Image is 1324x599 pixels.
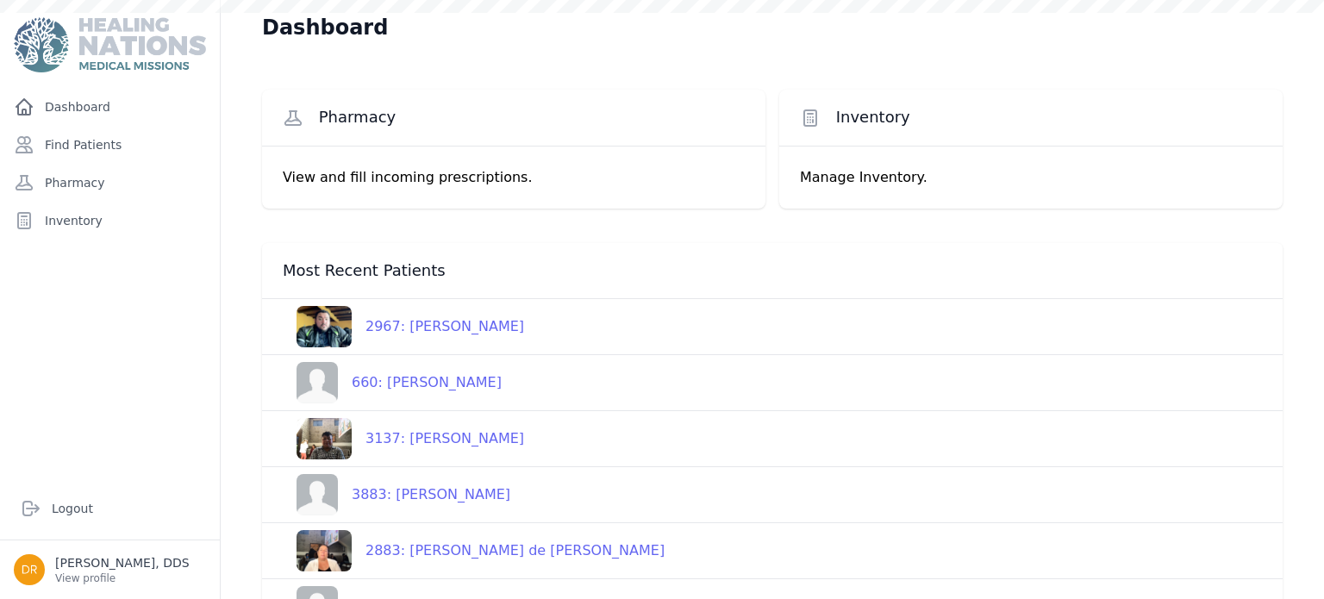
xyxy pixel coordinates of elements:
a: Logout [14,491,206,526]
img: 8PoylFc+2rX3MAAAAldEVYdGRhdGU6Y3JlYXRlADIwMjMtMTItMThUMTU6MzE6MDkrMDA6MDCzGriAAAAAJXRFWHRkYXRlOm1... [297,306,352,347]
p: [PERSON_NAME], DDS [55,554,190,571]
img: Medical Missions EMR [14,17,205,72]
span: Inventory [836,107,910,128]
a: 2883: [PERSON_NAME] de [PERSON_NAME] [283,530,665,571]
a: Find Patients [7,128,213,162]
img: person-242608b1a05df3501eefc295dc1bc67a.jpg [297,474,338,515]
a: Pharmacy [7,165,213,200]
p: Manage Inventory. [800,167,1262,188]
a: [PERSON_NAME], DDS View profile [14,554,206,585]
img: person-242608b1a05df3501eefc295dc1bc67a.jpg [297,362,338,403]
div: 660: [PERSON_NAME] [338,372,502,393]
p: View profile [55,571,190,585]
a: Inventory [7,203,213,238]
div: 3137: [PERSON_NAME] [352,428,524,449]
a: Inventory Manage Inventory. [779,90,1283,209]
a: 2967: [PERSON_NAME] [283,306,524,347]
span: Most Recent Patients [283,260,446,281]
a: 3883: [PERSON_NAME] [283,474,510,515]
a: 660: [PERSON_NAME] [283,362,502,403]
div: 2967: [PERSON_NAME] [352,316,524,337]
a: Dashboard [7,90,213,124]
a: Pharmacy View and fill incoming prescriptions. [262,90,765,209]
span: Pharmacy [319,107,397,128]
div: 2883: [PERSON_NAME] de [PERSON_NAME] [352,540,665,561]
h1: Dashboard [262,14,388,41]
div: 3883: [PERSON_NAME] [338,484,510,505]
img: wcFwSyrFSqL0QAAACV0RVh0ZGF0ZTpjcmVhdGUAMjAyMy0xMi0xOVQxODoxNzo0MyswMDowMC8W0V0AAAAldEVYdGRhdGU6bW... [297,530,352,571]
p: View and fill incoming prescriptions. [283,167,745,188]
img: AD7dnd9l2raXAAAAJXRFWHRkYXRlOmNyZWF0ZQAyMDI0LTAyLTA2VDAxOjMyOjQ2KzAwOjAw0APOngAAACV0RVh0ZGF0ZTptb... [297,418,352,459]
a: 3137: [PERSON_NAME] [283,418,524,459]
